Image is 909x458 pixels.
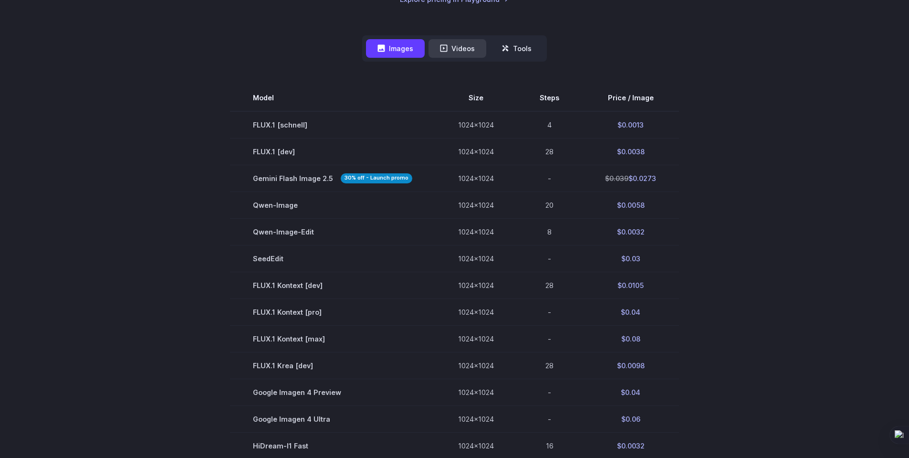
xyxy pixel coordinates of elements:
td: 28 [517,352,582,379]
td: $0.04 [582,299,679,326]
td: FLUX.1 Kontext [dev] [230,272,435,299]
td: $0.0058 [582,192,679,218]
s: $0.039 [605,174,628,182]
td: - [517,326,582,352]
td: 28 [517,138,582,165]
td: $0.0013 [582,111,679,138]
button: Images [366,39,425,58]
td: FLUX.1 [schnell] [230,111,435,138]
th: Price / Image [582,85,679,111]
td: 1024x1024 [435,218,517,245]
button: Tools [490,39,543,58]
td: $0.0273 [582,165,679,192]
td: SeedEdit [230,245,435,272]
td: 20 [517,192,582,218]
td: Qwen-Image-Edit [230,218,435,245]
th: Size [435,85,517,111]
td: $0.03 [582,245,679,272]
td: FLUX.1 [dev] [230,138,435,165]
td: FLUX.1 Kontext [max] [230,326,435,352]
td: $0.0105 [582,272,679,299]
td: 1024x1024 [435,192,517,218]
td: FLUX.1 Kontext [pro] [230,299,435,326]
td: 1024x1024 [435,326,517,352]
td: $0.0098 [582,352,679,379]
td: 1024x1024 [435,245,517,272]
td: Google Imagen 4 Preview [230,379,435,406]
td: 1024x1024 [435,138,517,165]
td: 1024x1024 [435,379,517,406]
td: - [517,379,582,406]
td: $0.04 [582,379,679,406]
td: 1024x1024 [435,272,517,299]
td: 1024x1024 [435,406,517,433]
strong: 30% off - Launch promo [341,173,412,183]
td: Google Imagen 4 Ultra [230,406,435,433]
td: Qwen-Image [230,192,435,218]
td: $0.08 [582,326,679,352]
td: - [517,299,582,326]
span: Gemini Flash Image 2.5 [253,173,412,184]
td: - [517,245,582,272]
td: - [517,165,582,192]
td: $0.0032 [582,218,679,245]
td: FLUX.1 Krea [dev] [230,352,435,379]
td: 4 [517,111,582,138]
td: 1024x1024 [435,165,517,192]
td: $0.06 [582,406,679,433]
button: Videos [428,39,486,58]
td: 28 [517,272,582,299]
td: 1024x1024 [435,352,517,379]
td: $0.0038 [582,138,679,165]
td: 8 [517,218,582,245]
th: Model [230,85,435,111]
td: 1024x1024 [435,111,517,138]
td: - [517,406,582,433]
th: Steps [517,85,582,111]
td: 1024x1024 [435,299,517,326]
